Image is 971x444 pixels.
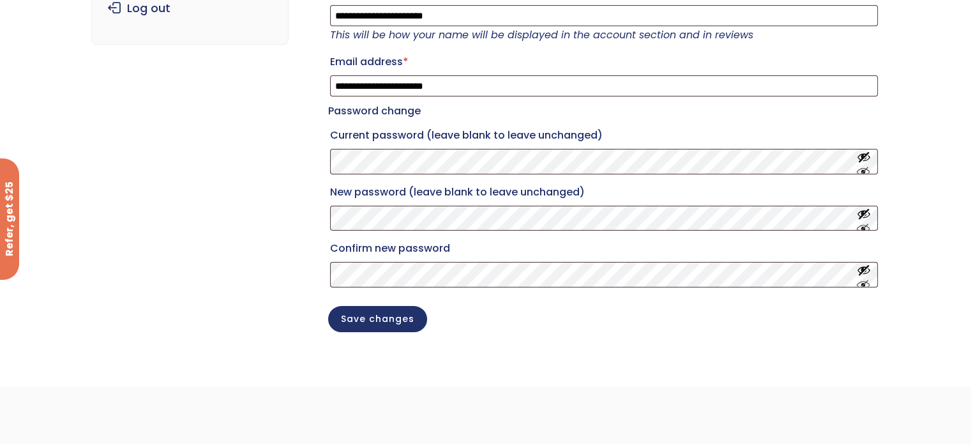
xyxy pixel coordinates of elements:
legend: Password change [328,102,421,120]
label: Current password (leave blank to leave unchanged) [330,125,878,146]
button: Show password [857,263,871,287]
label: Email address [330,52,878,72]
button: Show password [857,206,871,230]
label: New password (leave blank to leave unchanged) [330,182,878,203]
em: This will be how your name will be displayed in the account section and in reviews [330,27,753,42]
button: Save changes [328,306,427,332]
label: Confirm new password [330,238,878,259]
button: Show password [857,149,871,173]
